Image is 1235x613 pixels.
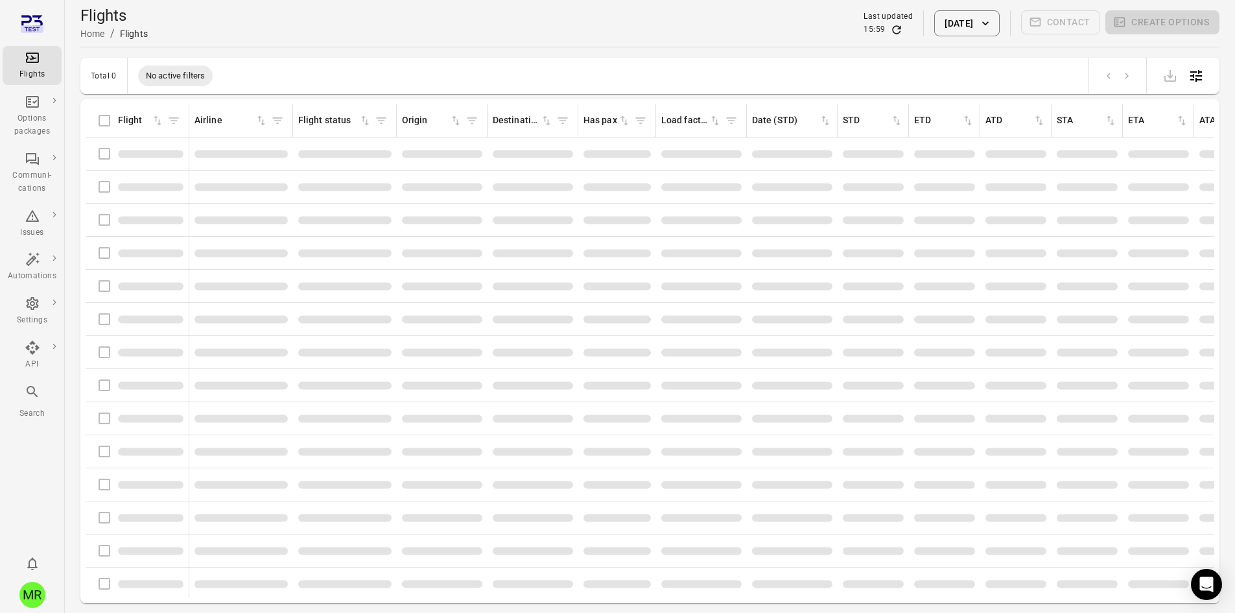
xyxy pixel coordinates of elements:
[985,114,1046,128] div: Sort by ATD in ascending order
[553,111,572,130] span: Filter by destination
[1105,10,1219,36] span: Please make a selection to create an option package
[583,114,631,128] div: Sort by has pax in ascending order
[3,380,62,424] button: Search
[164,111,183,130] span: Filter by flight
[1100,67,1136,84] nav: pagination navigation
[8,358,56,371] div: API
[752,114,832,128] div: Sort by date (STD) in ascending order
[631,111,650,130] span: Filter by has pax
[890,23,903,36] button: Refresh data
[493,114,553,128] div: Sort by destination in ascending order
[371,111,391,130] span: Filter by flight status
[914,114,974,128] div: Sort by ETD in ascending order
[864,23,885,36] div: 15:59
[934,10,999,36] button: [DATE]
[298,114,371,128] div: Sort by flight status in ascending order
[268,111,287,130] span: Filter by airline
[8,314,56,327] div: Settings
[843,114,903,128] div: Sort by STD in ascending order
[462,111,482,130] span: Filter by origin
[19,551,45,577] button: Notifications
[3,90,62,142] a: Options packages
[1021,10,1101,36] span: Please make a selection to create communications
[402,114,462,128] div: Sort by origin in ascending order
[3,292,62,331] a: Settings
[661,114,722,128] div: Sort by load factor in ascending order
[3,46,62,85] a: Flights
[8,68,56,81] div: Flights
[110,26,115,42] li: /
[3,147,62,199] a: Communi-cations
[1057,114,1117,128] div: Sort by STA in ascending order
[120,27,148,40] div: Flights
[138,69,213,82] span: No active filters
[8,112,56,138] div: Options packages
[19,582,45,608] div: MR
[3,204,62,243] a: Issues
[864,10,913,23] div: Last updated
[8,169,56,195] div: Communi-cations
[1183,63,1209,89] button: Open table configuration
[91,71,117,80] div: Total 0
[1157,69,1183,81] span: Please make a selection to export
[3,248,62,287] a: Automations
[80,29,105,39] a: Home
[8,270,56,283] div: Automations
[194,114,268,128] div: Sort by airline in ascending order
[118,114,164,128] div: Sort by flight in ascending order
[14,577,51,613] button: Maurice Robin Nicholas
[80,26,148,42] nav: Breadcrumbs
[80,5,148,26] h1: Flights
[1128,114,1188,128] div: Sort by ETA in ascending order
[1191,569,1222,600] div: Open Intercom Messenger
[722,111,741,130] span: Filter by load factor
[8,226,56,239] div: Issues
[3,336,62,375] a: API
[8,407,56,420] div: Search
